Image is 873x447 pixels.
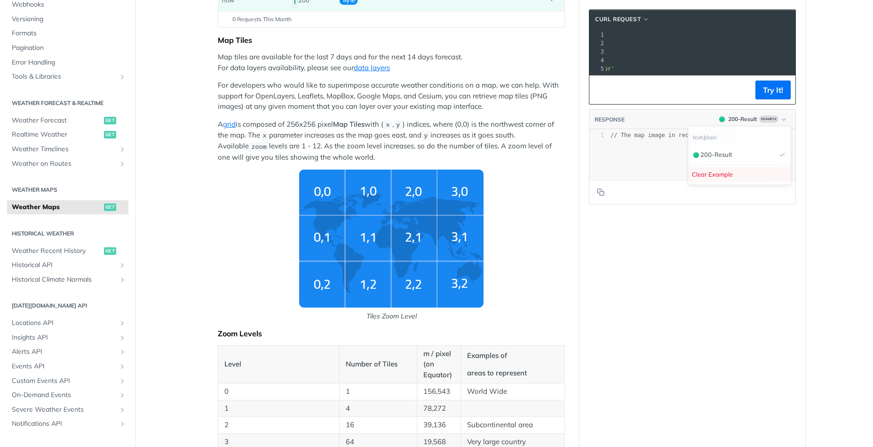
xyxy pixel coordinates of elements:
[7,70,128,84] a: Tools & LibrariesShow subpages for Tools & Libraries
[12,145,116,154] span: Weather Timelines
[7,316,128,330] a: Locations APIShow subpages for Locations API
[7,12,128,26] a: Versioning
[12,159,116,169] span: Weather on Routes
[224,403,333,414] p: 1
[12,333,116,342] span: Insights API
[119,276,126,284] button: Show subpages for Historical Climate Normals
[12,405,116,414] span: Severe Weather Events
[7,403,128,417] a: Severe Weather EventsShow subpages for Severe Weather Events
[119,73,126,81] button: Show subpages for Tools & Libraries
[224,386,333,397] p: 0
[7,229,128,238] h2: Historical Weather
[423,386,454,397] p: 156,543
[589,65,605,73] div: 5
[759,115,778,123] span: Example
[12,15,126,24] span: Versioning
[119,377,126,385] button: Show subpages for Custom Events API
[119,319,126,327] button: Show subpages for Locations API
[12,390,116,400] span: On-Demand Events
[119,160,126,168] button: Show subpages for Weather on Routes
[218,35,565,45] div: Map Tiles
[611,132,733,138] span: // The map image in requested format
[12,318,116,328] span: Locations API
[346,420,411,431] p: 16
[7,244,128,258] a: Weather Recent Historyget
[12,246,102,256] span: Weather Recent History
[7,273,128,287] a: Historical Climate NormalsShow subpages for Historical Climate Normals
[119,420,126,428] button: Show subpages for Notifications API
[7,186,128,194] h2: Weather Maps
[467,386,558,397] p: World Wide
[346,386,411,397] p: 1
[224,359,333,370] p: Level
[104,247,116,255] span: get
[104,117,116,124] span: get
[12,362,116,371] span: Events API
[755,81,791,99] button: Try It!
[12,116,102,125] span: Weather Forecast
[589,131,604,139] div: 1
[7,41,128,55] a: Pagination
[7,114,128,128] a: Weather Forecastget
[594,115,625,124] button: RESPONSE
[218,119,565,163] p: A is composed of 256x256 pixel with ( , ) indices, where (0,0) is the northwest corner of the map...
[224,420,333,431] p: 2
[218,329,565,338] div: Zoom Levels
[251,143,266,150] span: zoom
[12,260,116,270] span: Historical API
[7,142,128,156] a: Weather TimelinesShow subpages for Weather Timelines
[589,48,605,56] div: 3
[119,348,126,356] button: Show subpages for Alerts API
[594,83,607,97] button: Copy to clipboard
[218,311,565,321] p: Tiles Zoom Level
[386,122,389,129] span: x
[12,29,126,38] span: Formats
[119,146,126,153] button: Show subpages for Weather Timelines
[12,419,116,429] span: Notifications API
[333,120,365,129] strong: Map Tiles
[346,359,411,370] p: Number of Tiles
[594,185,607,199] button: Copy to clipboard
[104,203,116,211] span: get
[12,58,126,67] span: Error Handling
[7,26,128,41] a: Formats
[218,52,565,73] p: Map tiles are available for the last 7 days and for the next 14 days forecast. For data layers av...
[7,157,128,171] a: Weather on RoutesShow subpages for Weather on Routes
[119,334,126,341] button: Show subpages for Insights API
[12,203,102,212] span: Weather Maps
[262,132,266,139] span: x
[424,132,428,139] span: y
[7,345,128,359] a: Alerts APIShow subpages for Alerts API
[119,261,126,269] button: Show subpages for Historical API
[467,368,558,379] p: areas to represent
[232,15,292,24] span: 0 Requests This Month
[7,258,128,272] a: Historical APIShow subpages for Historical API
[354,63,390,72] a: data layers
[218,80,565,112] p: For developers who would like to superimpose accurate weather conditions on a map, we can help. W...
[104,131,116,138] span: get
[7,128,128,142] a: Realtime Weatherget
[12,347,116,357] span: Alerts API
[595,15,641,24] span: cURL Request
[589,56,605,65] div: 4
[423,420,454,431] p: 39,136
[467,350,558,361] p: Examples of
[12,275,116,284] span: Historical Climate Normals
[7,331,128,345] a: Insights APIShow subpages for Insights API
[119,406,126,414] button: Show subpages for Severe Weather Events
[7,374,128,388] a: Custom Events APIShow subpages for Custom Events API
[589,39,605,48] div: 2
[592,15,653,24] button: cURL Request
[7,417,128,431] a: Notifications APIShow subpages for Notifications API
[12,130,102,139] span: Realtime Weather
[346,403,411,414] p: 4
[12,376,116,386] span: Custom Events API
[467,420,558,431] p: Subcontinental area
[223,120,236,129] a: grid
[7,56,128,70] a: Error Handling
[728,115,757,123] div: 200 - Result
[7,99,128,107] h2: Weather Forecast & realtime
[12,72,116,81] span: Tools & Libraries
[12,43,126,53] span: Pagination
[423,349,454,381] p: m / pixel (on Equator)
